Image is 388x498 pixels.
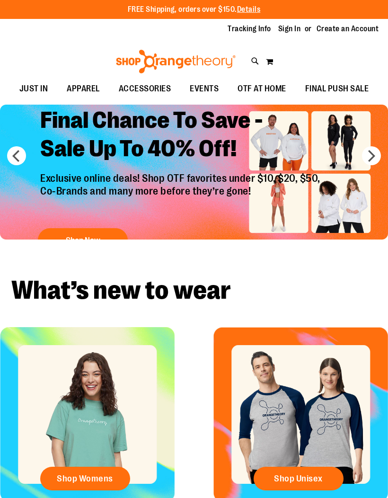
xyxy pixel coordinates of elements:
span: Shop Womens [57,473,113,484]
img: Shop Orangetheory [115,50,237,73]
a: APPAREL [57,78,109,100]
a: EVENTS [180,78,228,100]
a: JUST IN [10,78,58,100]
span: FINAL PUSH SALE [305,78,369,99]
p: Exclusive online deals! Shop OTF favorites under $10, $20, $50, Co-Brands and many more before th... [33,172,330,219]
a: Final Chance To Save -Sale Up To 40% Off! Exclusive online deals! Shop OTF favorites under $10, $... [33,99,330,257]
button: next [362,146,381,165]
span: EVENTS [190,78,219,99]
p: FREE Shipping, orders over $150. [128,4,261,15]
a: Create an Account [317,24,379,34]
a: Details [237,5,261,14]
a: OTF AT HOME [228,78,296,100]
a: Shop Unisex [254,467,344,490]
a: Sign In [278,24,301,34]
a: FINAL PUSH SALE [296,78,379,100]
button: Shop Now [38,228,128,252]
span: Shop Unisex [274,473,323,484]
h2: What’s new to wear [11,277,377,303]
span: OTF AT HOME [238,78,286,99]
a: Tracking Info [228,24,271,34]
span: ACCESSORIES [119,78,171,99]
h2: Final Chance To Save - Sale Up To 40% Off! [33,99,330,172]
span: APPAREL [67,78,100,99]
a: Shop Womens [40,467,130,490]
button: prev [7,146,26,165]
a: ACCESSORIES [109,78,181,100]
span: JUST IN [19,78,48,99]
